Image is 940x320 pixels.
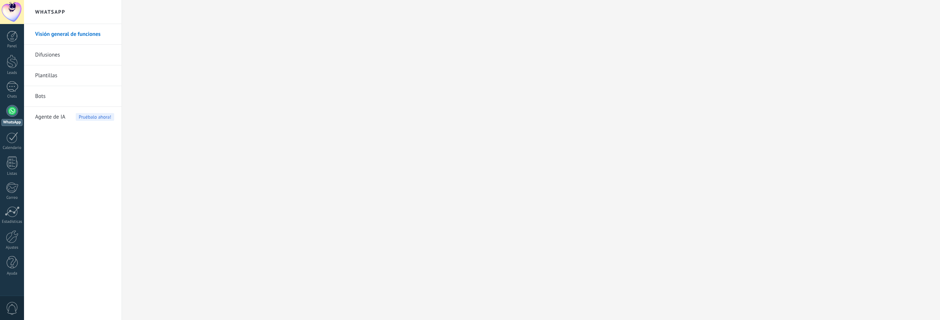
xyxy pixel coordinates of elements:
div: Panel [1,44,23,49]
div: Estadísticas [1,219,23,224]
span: Agente de IA [35,107,65,127]
div: Correo [1,195,23,200]
div: Chats [1,94,23,99]
div: Leads [1,71,23,75]
div: Listas [1,171,23,176]
div: Ajustes [1,245,23,250]
span: Pruébalo ahora! [76,113,114,121]
a: Agente de IAPruébalo ahora! [35,107,114,127]
div: Calendario [1,146,23,150]
a: Plantillas [35,65,114,86]
a: Difusiones [35,45,114,65]
li: Plantillas [24,65,122,86]
li: Agente de IA [24,107,122,127]
li: Visión general de funciones [24,24,122,45]
a: Bots [35,86,114,107]
div: WhatsApp [1,119,23,126]
div: Ayuda [1,271,23,276]
a: Visión general de funciones [35,24,114,45]
li: Bots [24,86,122,107]
li: Difusiones [24,45,122,65]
